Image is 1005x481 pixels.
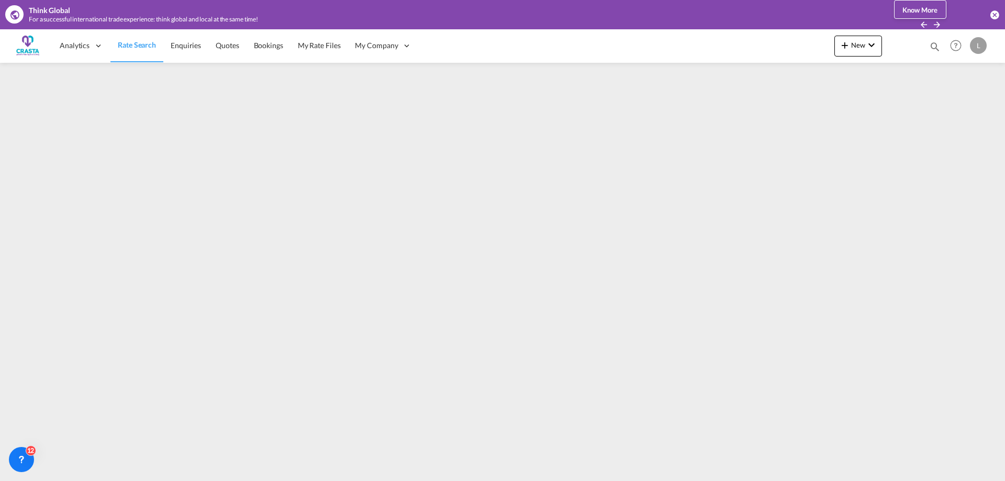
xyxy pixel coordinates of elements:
[216,41,239,50] span: Quotes
[902,6,937,14] span: Know More
[9,9,20,20] md-icon: icon-earth
[947,37,970,55] div: Help
[291,28,348,62] a: My Rate Files
[60,40,90,51] span: Analytics
[865,39,878,51] md-icon: icon-chevron-down
[929,41,941,57] div: icon-magnify
[929,41,941,52] md-icon: icon-magnify
[254,41,283,50] span: Bookings
[970,37,987,54] div: L
[919,20,929,29] md-icon: icon-arrow-left
[839,39,851,51] md-icon: icon-plus 400-fg
[947,37,965,54] span: Help
[348,28,419,62] div: My Company
[208,28,246,62] a: Quotes
[247,28,291,62] a: Bookings
[52,28,110,62] div: Analytics
[110,28,163,62] a: Rate Search
[29,15,851,24] div: For a successful international trade experience: think global and local at the same time!
[16,33,39,57] img: ac429df091a311ed8aa72df674ea3bd9.png
[163,28,208,62] a: Enquiries
[298,41,341,50] span: My Rate Files
[932,19,942,29] button: icon-arrow-right
[834,36,882,57] button: icon-plus 400-fgNewicon-chevron-down
[171,41,201,50] span: Enquiries
[989,9,1000,20] button: icon-close-circle
[118,40,156,49] span: Rate Search
[932,20,942,29] md-icon: icon-arrow-right
[839,41,878,49] span: New
[355,40,398,51] span: My Company
[29,5,70,16] div: Think Global
[919,19,931,29] button: icon-arrow-left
